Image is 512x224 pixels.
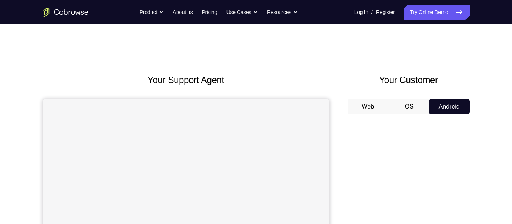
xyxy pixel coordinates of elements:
a: About us [173,5,193,20]
a: Go to the home page [43,8,88,17]
button: Android [429,99,470,114]
a: Log In [354,5,368,20]
button: Resources [267,5,298,20]
h2: Your Customer [348,73,470,87]
button: Web [348,99,388,114]
h2: Your Support Agent [43,73,329,87]
button: Use Cases [226,5,258,20]
button: iOS [388,99,429,114]
a: Pricing [202,5,217,20]
a: Try Online Demo [404,5,469,20]
a: Register [376,5,395,20]
button: Product [140,5,164,20]
span: / [371,8,373,17]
